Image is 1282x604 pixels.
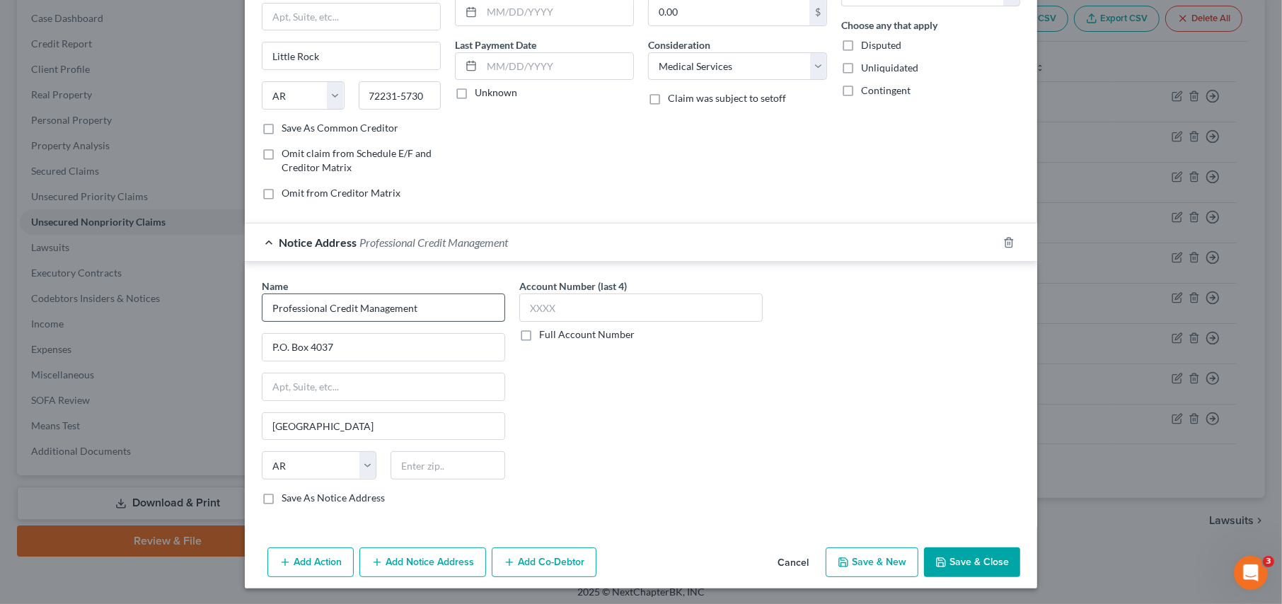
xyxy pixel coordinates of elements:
[391,451,505,480] input: Enter zip..
[492,547,596,577] button: Add Co-Debtor
[841,18,937,33] label: Choose any that apply
[262,42,440,69] input: Enter city...
[924,547,1020,577] button: Save & Close
[262,294,505,322] input: Search by name...
[282,147,432,173] span: Omit claim from Schedule E/F and Creditor Matrix
[482,53,633,80] input: MM/DD/YYYY
[359,81,441,110] input: Enter zip...
[262,4,440,30] input: Apt, Suite, etc...
[262,413,504,440] input: Enter city...
[279,236,357,249] span: Notice Address
[262,280,288,292] span: Name
[519,279,627,294] label: Account Number (last 4)
[1263,556,1274,567] span: 3
[359,547,486,577] button: Add Notice Address
[861,39,901,51] span: Disputed
[455,37,536,52] label: Last Payment Date
[826,547,918,577] button: Save & New
[539,327,635,342] label: Full Account Number
[262,373,504,400] input: Apt, Suite, etc...
[282,491,385,505] label: Save As Notice Address
[359,236,508,249] span: Professional Credit Management
[668,92,786,104] span: Claim was subject to setoff
[282,121,398,135] label: Save As Common Creditor
[766,549,820,577] button: Cancel
[861,84,911,96] span: Contingent
[262,334,504,361] input: Enter address...
[648,37,710,52] label: Consideration
[861,62,918,74] span: Unliquidated
[519,294,763,322] input: XXXX
[282,187,400,199] span: Omit from Creditor Matrix
[475,86,517,100] label: Unknown
[1234,556,1268,590] iframe: Intercom live chat
[267,547,354,577] button: Add Action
